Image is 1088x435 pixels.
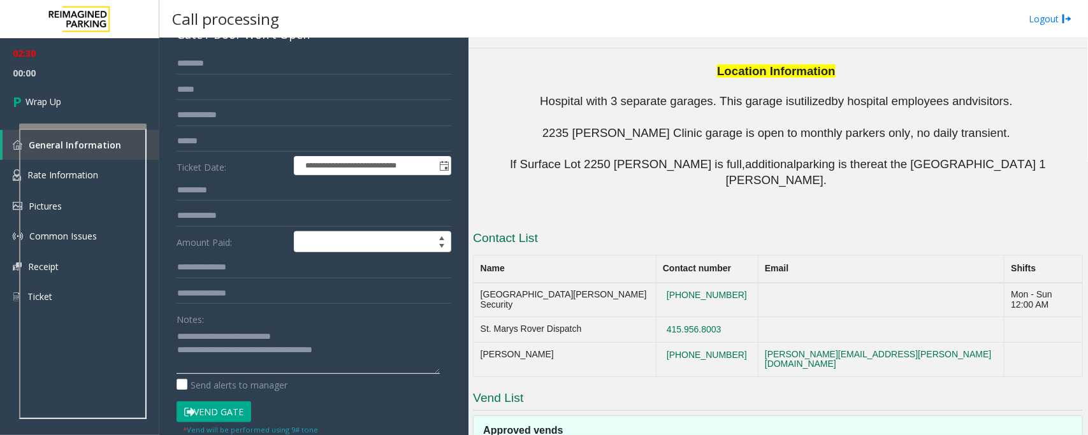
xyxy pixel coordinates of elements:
[173,156,291,175] label: Ticket Date:
[3,130,159,160] a: General Information
[726,157,1050,187] span: at the [GEOGRAPHIC_DATA] 1 [PERSON_NAME].
[173,231,291,253] label: Amount Paid:
[473,230,1083,250] h3: Contact List
[13,169,21,181] img: 'icon'
[474,255,656,283] th: Name
[13,291,21,303] img: 'icon'
[765,349,992,369] a: [PERSON_NAME][EMAIL_ADDRESS][PERSON_NAME][DOMAIN_NAME]
[745,157,796,171] span: additional
[183,425,318,434] small: Vend will be performed using 9# tone
[795,94,832,108] span: utilized
[437,157,451,175] span: Toggle popup
[474,317,656,343] td: St. Marys Rover Dispatch
[973,94,1013,108] span: visitors.
[474,283,656,317] td: [GEOGRAPHIC_DATA][PERSON_NAME] Security
[177,401,251,423] button: Vend Gate
[656,255,758,283] th: Contact number
[542,126,1010,139] span: 2235 [PERSON_NAME] Clinic garage is open to monthly parkers only, no daily transient.
[540,94,794,108] span: Hospital with 3 separate garages. This garage is
[1012,290,1076,310] div: Mon - Sun 12:00 AM
[166,3,286,34] h3: Call processing
[663,324,725,336] button: 415.956.8003
[13,140,22,150] img: 'icon'
[433,242,451,252] span: Decrease value
[177,378,287,392] label: Send alerts to manager
[25,95,61,108] span: Wrap Up
[473,390,1083,411] h3: Vend List
[832,94,973,108] span: by hospital employees and
[13,202,22,210] img: 'icon'
[1062,12,1072,25] img: logout
[663,350,751,361] button: [PHONE_NUMBER]
[13,231,23,241] img: 'icon'
[717,64,836,78] span: Location Information
[433,232,451,242] span: Increase value
[474,343,656,377] td: [PERSON_NAME]
[663,290,751,301] button: [PHONE_NUMBER]
[13,262,22,271] img: 'icon'
[758,255,1004,283] th: Email
[1029,12,1072,25] a: Logout
[510,157,745,171] span: If Surface Lot 2250 [PERSON_NAME] is full,
[796,157,878,171] span: parking is there
[1005,255,1083,283] th: Shifts
[177,308,204,326] label: Notes:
